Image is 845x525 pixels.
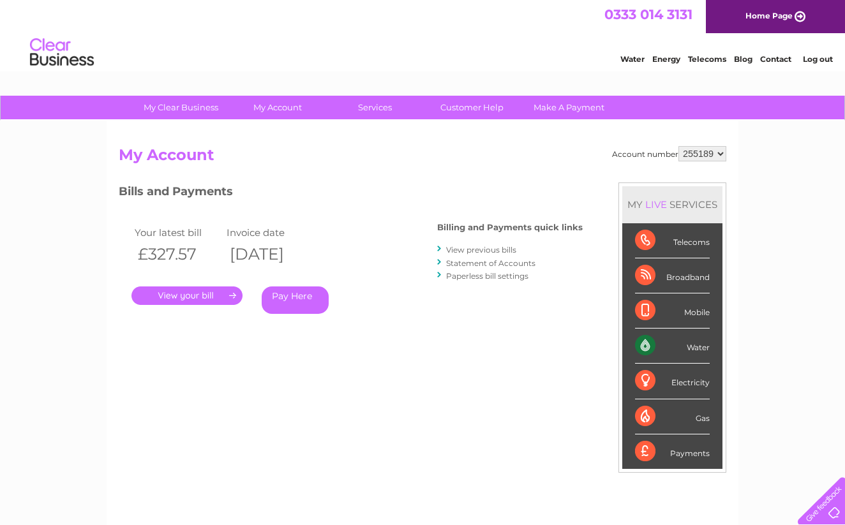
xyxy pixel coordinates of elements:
a: Log out [803,54,833,64]
a: Energy [652,54,680,64]
a: Statement of Accounts [446,258,535,268]
img: logo.png [29,33,94,72]
a: Services [322,96,428,119]
a: My Account [225,96,331,119]
a: Telecoms [688,54,726,64]
h3: Bills and Payments [119,182,583,205]
div: MY SERVICES [622,186,722,223]
a: 0333 014 3131 [604,6,692,22]
th: [DATE] [223,241,315,267]
div: Account number [612,146,726,161]
a: Blog [734,54,752,64]
a: Paperless bill settings [446,271,528,281]
div: Telecoms [635,223,710,258]
h2: My Account [119,146,726,170]
div: Gas [635,399,710,434]
div: LIVE [643,198,669,211]
div: Mobile [635,293,710,329]
div: Broadband [635,258,710,293]
td: Your latest bill [131,224,223,241]
td: Invoice date [223,224,315,241]
a: My Clear Business [128,96,234,119]
div: Water [635,329,710,364]
div: Clear Business is a trading name of Verastar Limited (registered in [GEOGRAPHIC_DATA] No. 3667643... [122,7,725,62]
a: . [131,286,243,305]
h4: Billing and Payments quick links [437,223,583,232]
a: Contact [760,54,791,64]
a: Make A Payment [516,96,622,119]
div: Payments [635,434,710,469]
div: Electricity [635,364,710,399]
a: Pay Here [262,286,329,314]
th: £327.57 [131,241,223,267]
a: Customer Help [419,96,525,119]
a: Water [620,54,645,64]
a: View previous bills [446,245,516,255]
